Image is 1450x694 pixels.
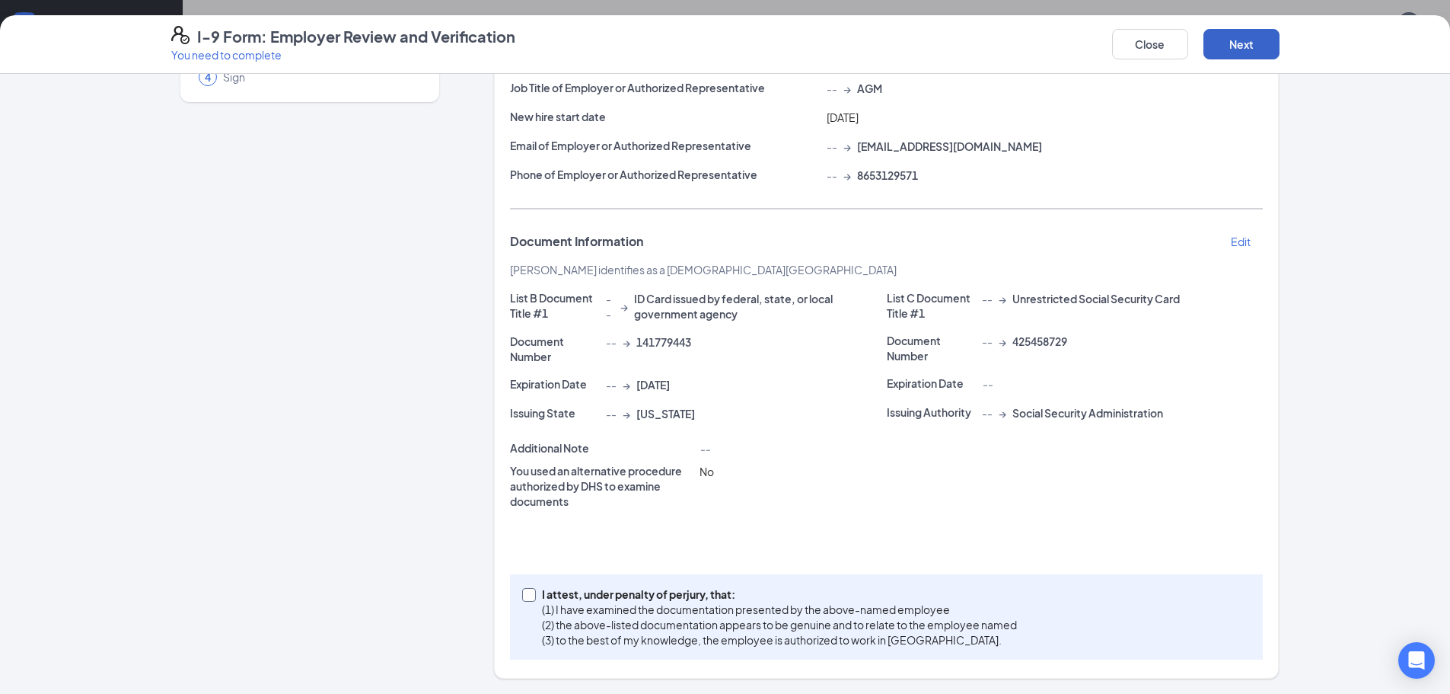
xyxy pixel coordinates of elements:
span: -- [606,406,617,421]
span: -- [827,139,837,154]
button: Next [1203,29,1280,59]
p: List C Document Title #1 [887,290,977,321]
p: Document Number [510,334,600,364]
span: ID Card issued by federal, state, or local government agency [634,291,886,321]
span: 8653129571 [857,168,918,183]
span: No [700,465,714,478]
h4: I-9 Form: Employer Review and Verification [197,26,515,47]
span: [DATE] [636,377,670,392]
span: 4 [205,69,211,85]
span: -- [606,334,617,350]
span: → [843,81,851,96]
p: List B Document Title #1 [510,290,600,321]
button: Close [1112,29,1188,59]
span: 141779443 [636,334,691,350]
p: (1) I have examined the documentation presented by the above-named employee [542,602,1017,617]
span: -- [606,291,615,321]
svg: FormI9EVerifyIcon [171,26,190,44]
span: Document Information [510,234,643,249]
p: Edit [1231,234,1251,249]
span: → [623,377,630,392]
span: -- [982,377,993,391]
div: Open Intercom Messenger [1398,642,1435,679]
span: [US_STATE] [636,406,695,421]
p: Phone of Employer or Authorized Representative [510,167,821,182]
p: New hire start date [510,109,821,124]
span: -- [700,442,710,456]
p: Additional Note [510,440,693,456]
p: Job Title of Employer or Authorized Representative [510,80,821,95]
span: [PERSON_NAME] identifies as a [DEMOGRAPHIC_DATA][GEOGRAPHIC_DATA] [510,263,897,277]
p: You need to complete [171,47,515,62]
p: Expiration Date [510,376,600,392]
span: → [843,168,851,183]
span: → [843,139,851,154]
p: You used an alternative procedure authorized by DHS to examine documents [510,463,693,509]
span: -- [827,168,837,183]
p: Expiration Date [887,376,977,391]
span: 425458729 [1012,334,1067,349]
span: → [620,299,628,314]
span: → [999,291,1006,306]
span: [EMAIL_ADDRESS][DOMAIN_NAME] [857,139,1042,154]
span: -- [982,405,993,421]
span: AGM [857,81,882,96]
span: -- [827,81,837,96]
p: Email of Employer or Authorized Representative [510,138,821,153]
span: -- [606,377,617,392]
p: (2) the above-listed documentation appears to be genuine and to relate to the employee named [542,617,1017,632]
span: → [623,406,630,421]
p: Issuing State [510,405,600,421]
p: Issuing Authority [887,405,977,420]
span: → [999,334,1006,349]
p: (3) to the best of my knowledge, the employee is authorized to work in [GEOGRAPHIC_DATA]. [542,632,1017,648]
p: Document Number [887,333,977,363]
span: Unrestricted Social Security Card [1012,291,1180,306]
span: -- [982,291,993,306]
span: → [999,405,1006,421]
span: Sign [223,69,418,85]
span: → [623,334,630,350]
span: [DATE] [827,110,859,124]
p: I attest, under penalty of perjury, that: [542,587,1017,602]
span: -- [982,334,993,349]
span: Social Security Administration [1012,405,1163,421]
